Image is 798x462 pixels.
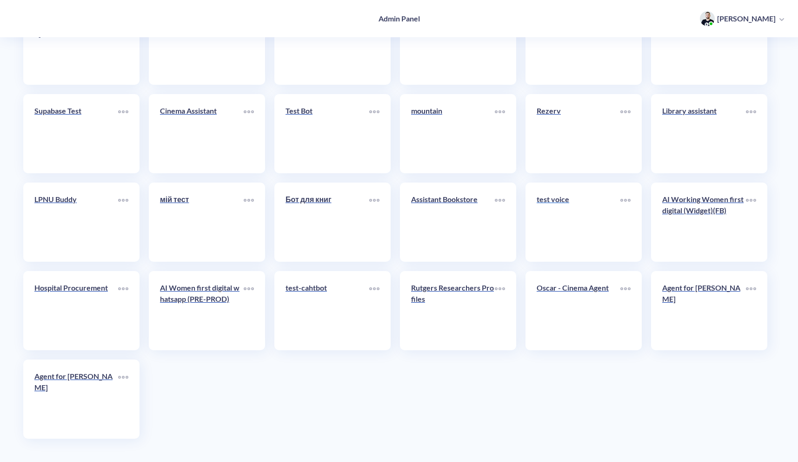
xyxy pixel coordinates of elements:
[34,282,118,293] p: Hospital Procurement
[537,194,620,205] p: test voice
[695,10,789,27] button: user photo[PERSON_NAME]
[34,371,118,428] a: Agent for [PERSON_NAME]
[411,194,495,205] p: Assistant Bookstore
[34,17,118,74] a: Bot For [PERSON_NAME]
[34,194,118,205] p: LPNU Buddy
[34,282,118,339] a: Hospital Procurement
[662,105,746,162] a: Library assistant
[411,282,495,339] a: Rutgers Researchers Profiles
[286,105,369,116] p: Test Bot
[160,105,244,162] a: Cinema Assistant
[379,14,420,23] h4: Admin Panel
[662,105,746,116] p: Library assistant
[662,17,746,74] a: Reassign Bot
[717,14,776,24] p: [PERSON_NAME]
[34,194,118,251] a: LPNU Buddy
[34,105,118,162] a: Supabase Test
[411,17,495,74] a: Bot for Ostap
[286,17,369,74] a: Bot for Oleh
[411,105,495,116] p: mountain
[662,194,746,216] p: AI Working Women first digital (Widget)(FB)
[411,282,495,305] p: Rutgers Researchers Profiles
[537,194,620,251] a: test voice
[286,194,369,251] a: Бот для книг
[286,282,369,293] p: test-cahtbot
[286,194,369,205] p: Бот для книг
[160,194,244,205] p: мій тест
[537,105,620,116] p: Rezerv
[34,371,118,393] p: Agent for [PERSON_NAME]
[286,105,369,162] a: Test Bot
[662,282,746,305] p: Agent for [PERSON_NAME]
[160,282,244,339] a: AI Women first digital whatsapp (PRE-PROD)
[537,282,620,339] a: Oscar - Cinema Agent
[286,282,369,339] a: test-cahtbot
[662,194,746,251] a: AI Working Women first digital (Widget)(FB)
[537,105,620,162] a: Rezerv
[411,194,495,251] a: Assistant Bookstore
[160,194,244,251] a: мій тест
[160,282,244,305] p: AI Women first digital whatsapp (PRE-PROD)
[537,17,620,74] a: Bot for Vitalik
[700,11,715,26] img: user photo
[160,17,244,74] a: Bot for Pavlo
[537,282,620,293] p: Oscar - Cinema Agent
[662,282,746,339] a: Agent for [PERSON_NAME]
[411,105,495,162] a: mountain
[34,105,118,116] p: Supabase Test
[160,105,244,116] p: Cinema Assistant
